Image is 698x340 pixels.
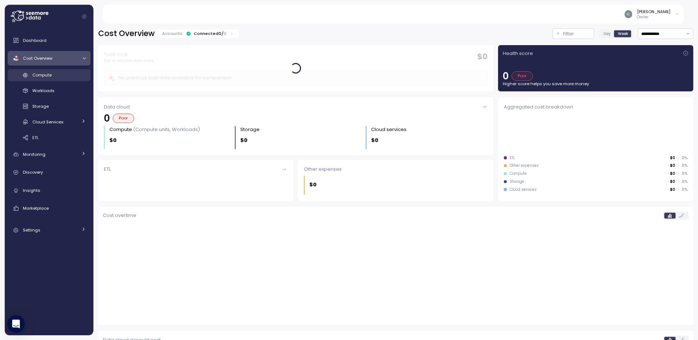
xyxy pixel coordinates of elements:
[113,114,134,123] div: Poor
[23,55,52,61] span: Cost Overview
[8,51,91,66] a: Cost Overview
[8,183,91,198] a: Insights
[162,31,183,36] p: Accounts:
[194,31,226,36] div: Connected 0 /
[240,126,260,133] div: Storage
[510,187,537,192] div: Cloud services
[670,155,675,161] p: $0
[678,187,687,192] p: 0 %
[23,169,43,175] span: Discovery
[670,179,675,184] p: $0
[8,69,91,81] a: Compute
[670,171,675,176] p: $0
[8,33,91,48] a: Dashboard
[109,136,117,145] p: $0
[98,160,293,201] a: ETL
[625,10,632,18] img: aa475a409c0d5350e50f2cda6c864df2
[32,103,49,109] span: Storage
[678,179,687,184] p: 0 %
[104,103,488,111] div: Data cloud
[371,126,406,133] div: Cloud services
[7,315,25,333] div: Open Intercom Messenger
[510,163,539,168] div: Other expenses
[8,223,91,238] a: Settings
[32,135,39,141] span: ETL
[563,30,574,37] p: Filter
[32,119,64,125] span: Cloud Services
[553,28,594,39] button: Filter
[670,163,675,168] p: $0
[23,151,45,157] span: Monitoring
[504,103,687,111] div: Aggregated cost breakdown
[8,165,91,180] a: Discovery
[23,187,40,193] span: Insights
[8,131,91,143] a: ETL
[224,31,226,36] p: 0
[157,29,239,38] div: Accounts:Connected0/0
[23,205,49,211] span: Marketplace
[32,88,55,94] span: Workloads
[8,116,91,128] a: Cloud Services
[8,147,91,162] a: Monitoring
[503,50,533,57] p: Health score
[103,212,136,219] p: Cost overtime
[503,71,509,81] p: 0
[104,166,288,173] div: ETL
[510,155,515,161] div: ETL
[670,187,675,192] p: $0
[109,126,200,133] div: Compute
[23,37,47,43] span: Dashboard
[133,126,200,133] p: (Compute units, Workloads)
[240,136,248,145] p: $0
[8,100,91,112] a: Storage
[23,227,40,233] span: Settings
[637,15,670,20] p: Owner
[8,201,91,216] a: Marketplace
[32,72,52,78] span: Compute
[371,136,378,145] p: $0
[8,85,91,97] a: Workloads
[678,163,687,168] p: 0 %
[678,155,687,161] p: 0 %
[304,166,488,173] div: Other expenses
[678,171,687,176] p: 0 %
[98,97,493,155] a: Data cloud0PoorCompute (Compute units, Workloads)$0Storage $0Cloud services $0
[512,71,533,81] div: Poor
[510,179,524,184] div: Storage
[603,31,611,36] span: Day
[98,28,155,39] h2: Cost Overview
[104,114,110,123] p: 0
[309,181,317,189] p: $0
[503,81,689,87] p: Higher score helps you save more money
[80,14,89,19] button: Collapse navigation
[618,31,628,36] span: Week
[637,9,670,15] div: [PERSON_NAME]
[510,171,527,176] div: Compute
